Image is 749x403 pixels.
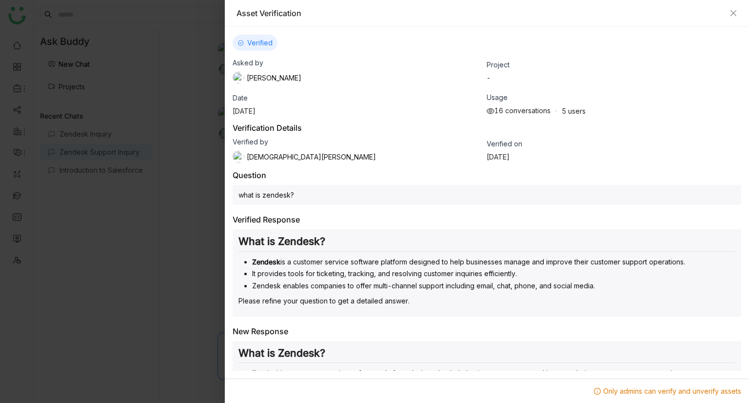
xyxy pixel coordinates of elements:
strong: Zendesk [252,258,280,266]
span: Project [487,60,510,69]
div: what is zendesk? [233,185,741,205]
div: 5 users [562,107,586,115]
span: Verified on [487,140,522,148]
span: Date [233,94,248,102]
li: Zendesk enables companies to offer multi-channel support including email, chat, phone, and social... [252,281,735,291]
div: [PERSON_NAME] [233,72,301,83]
span: - [487,74,491,82]
div: Asset Verification [237,8,725,19]
span: Asked by [233,59,263,67]
li: is a customer service software platform designed to help businesses manage and improve their cust... [252,368,735,378]
span: Usage [487,93,508,101]
div: Question [233,170,266,180]
img: 684be972847de31b02b70467 [233,72,244,83]
span: Verified by [233,138,268,146]
div: [DEMOGRAPHIC_DATA][PERSON_NAME] [233,151,376,162]
button: Close [729,9,737,17]
strong: Zendesk [252,369,280,377]
div: Verification Details [233,123,741,133]
span: [DATE] [233,107,256,115]
li: It provides tools for ticketing, tracking, and resolving customer inquiries efficiently. [252,268,735,279]
span: Only admins can verify and unverify assets [594,387,741,395]
div: Verified Response [233,215,300,224]
img: 684a9b06de261c4b36a3cf65 [233,151,244,162]
p: Please refine your question to get a detailed answer. [238,296,735,306]
img: views.svg [487,107,494,115]
h2: What is Zendesk? [238,347,735,363]
span: Verified [247,39,273,47]
div: New Response [233,326,288,336]
h2: What is Zendesk? [238,235,735,252]
li: is a customer service software platform designed to help businesses manage and improve their cust... [252,257,735,267]
span: [DATE] [487,153,510,161]
div: 16 conversations [487,106,551,115]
